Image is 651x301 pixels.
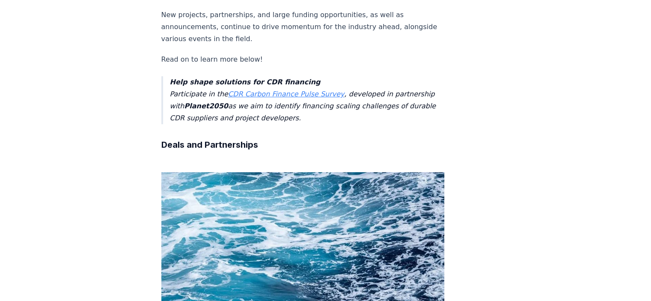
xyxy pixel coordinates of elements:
em: Participate in the , developed in partnership with as we aim to identify financing scaling challe... [170,78,436,122]
strong: Help shape solutions for CDR financing [170,78,321,86]
p: New projects, partnerships, and large funding opportunities, as well as announcements, continue t... [161,9,445,45]
strong: Planet2050 [184,102,228,110]
a: CDR Carbon Finance Pulse Survey [228,90,345,98]
strong: Deals and Partnerships [161,140,258,150]
p: Read on to learn more below! [161,54,445,66]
